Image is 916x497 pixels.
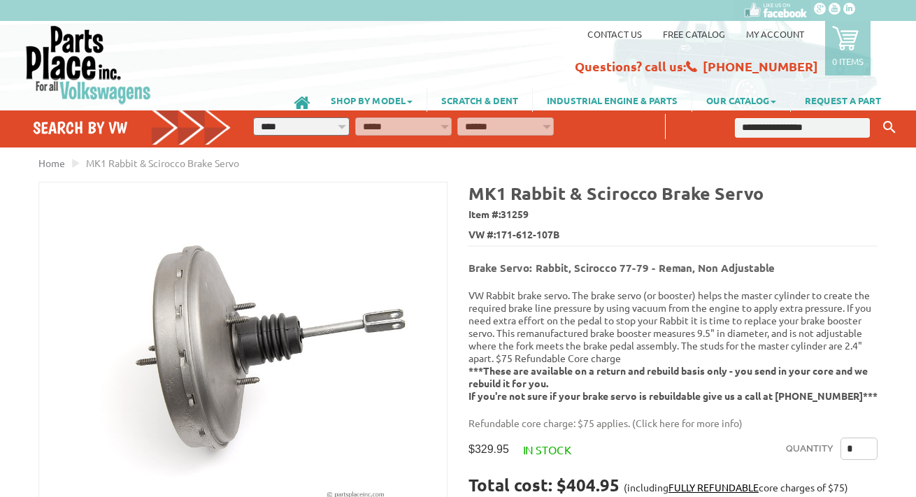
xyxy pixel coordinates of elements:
b: Brake Servo: Rabbit, Scirocco 77-79 - Reman, Non Adjustable [468,261,775,275]
a: SCRATCH & DENT [427,88,532,112]
span: 171-612-107B [496,227,559,242]
span: 31259 [501,208,529,220]
a: Click here for more info [636,417,739,429]
img: Parts Place Inc! [24,24,152,105]
a: OUR CATALOG [692,88,790,112]
a: Home [38,157,65,169]
span: (including core charges of $75) [624,481,848,494]
span: $329.95 [468,442,509,456]
span: In stock [523,442,571,456]
a: REQUEST A PART [791,88,895,112]
h4: Search by VW [33,117,231,138]
a: Free Catalog [663,28,725,40]
b: MK1 Rabbit & Scirocco Brake Servo [468,182,764,204]
span: MK1 Rabbit & Scirocco Brake Servo [86,157,239,169]
span: VW #: [468,225,878,245]
p: 0 items [832,55,864,67]
a: 0 items [825,21,871,75]
span: Item #: [468,205,878,225]
p: VW Rabbit brake servo. The brake servo (or booster) helps the master cylinder to create the requi... [468,289,878,402]
label: Quantity [786,438,833,460]
a: SHOP BY MODEL [317,88,427,112]
a: My Account [746,28,804,40]
strong: Total cost: $404.95 [468,474,620,496]
button: Keyword Search [879,116,900,139]
p: Refundable core charge: $75 applies. ( ) [468,416,867,431]
b: ***These are available on a return and rebuild basis only - you send in your core and we rebuild ... [468,364,878,402]
a: Contact us [587,28,642,40]
a: FULLY REFUNDABLE [668,481,759,494]
a: INDUSTRIAL ENGINE & PARTS [533,88,692,112]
